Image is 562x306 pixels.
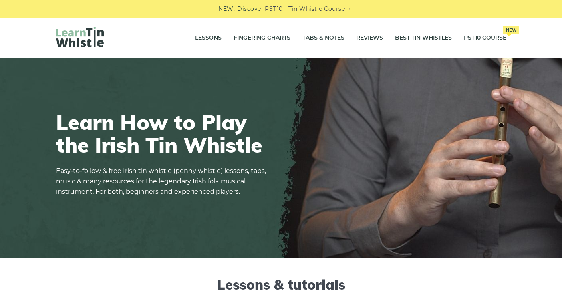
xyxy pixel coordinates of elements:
[503,26,519,34] span: New
[395,28,452,48] a: Best Tin Whistles
[302,28,344,48] a: Tabs & Notes
[356,28,383,48] a: Reviews
[234,28,290,48] a: Fingering Charts
[464,28,506,48] a: PST10 CourseNew
[195,28,222,48] a: Lessons
[56,111,272,156] h1: Learn How to Play the Irish Tin Whistle
[56,27,104,47] img: LearnTinWhistle.com
[56,166,272,197] p: Easy-to-follow & free Irish tin whistle (penny whistle) lessons, tabs, music & many resources for...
